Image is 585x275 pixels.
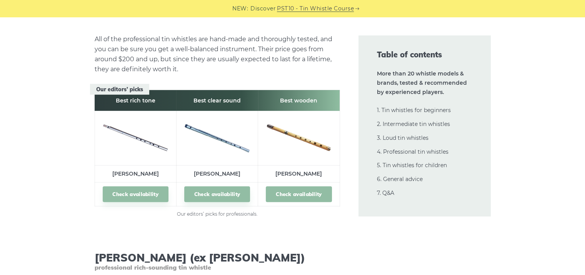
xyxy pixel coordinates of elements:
a: PST10 - Tin Whistle Course [277,4,354,13]
a: 2. Intermediate tin whistles [377,121,450,127]
a: 4. Professional tin whistles [377,148,448,155]
td: [PERSON_NAME] [176,166,258,183]
td: [PERSON_NAME] [258,166,340,183]
span: Discover [250,4,276,13]
span: NEW: [232,4,248,13]
a: 3. Loud tin whistles [377,134,428,141]
a: 1. Tin whistles for beginners [377,107,451,114]
span: Our editors’ picks [90,84,149,95]
figcaption: Our editors’ picks for professionals. [95,210,340,218]
img: Burke Tin Whistle Preview [184,115,250,159]
th: Best clear sound [176,90,258,111]
td: [PERSON_NAME] [95,166,176,183]
a: Check availability [184,186,250,202]
a: Check availability [103,186,168,202]
th: Best wooden [258,90,340,111]
h3: [PERSON_NAME] (ex [PERSON_NAME]) [95,251,340,272]
strong: More than 20 whistle models & brands, tested & recommended by experienced players. [377,70,467,96]
span: professional rich-sounding tin whistle [95,264,340,271]
a: 7. Q&A [377,189,394,196]
a: Check availability [266,186,332,202]
p: All of the professional tin whistles are hand-made and thoroughly tested, and you can be sure you... [95,34,340,74]
img: McManus Tin Whistle Preview [266,115,332,159]
th: Best rich tone [95,90,176,111]
a: 5. Tin whistles for children [377,162,447,169]
span: Table of contents [377,49,472,60]
a: 6. General advice [377,176,423,183]
img: Goldie tin whistle preview [103,115,168,159]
